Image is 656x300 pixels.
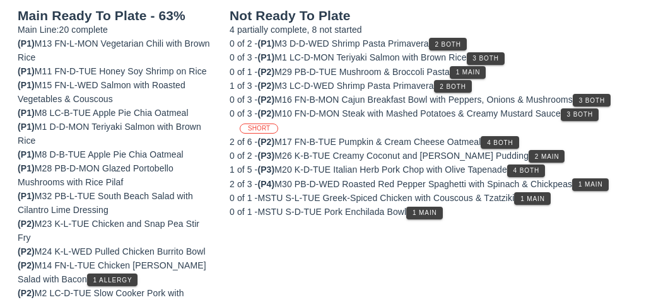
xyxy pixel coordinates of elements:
[230,38,257,49] span: 0 of 2 -
[18,38,35,49] span: (P1)
[230,37,638,50] div: M3 D-D-WED Shrimp Pasta Primavera
[230,81,257,91] span: 1 of 3 -
[257,137,274,147] span: (P2)
[18,189,214,217] div: M32 PB-L-TUE South Beach Salad with Cilantro Lime Dressing
[257,108,274,118] span: (P2)
[230,79,638,93] div: M3 LC-D-WED Shrimp Pasta Primavera
[230,9,638,23] h2: Not Ready To Plate
[578,97,605,104] span: 3 Both
[406,207,442,219] button: 1 Main
[455,69,481,76] span: 1 Main
[18,219,35,229] span: (P2)
[566,111,593,118] span: 3 Both
[230,179,257,189] span: 2 of 3 -
[257,38,274,49] span: (P1)
[439,83,466,90] span: 2 Both
[230,107,638,134] div: M10 FN-D-MON Steak with Mashed Potatoes & Creamy Mustard Sauce
[257,179,274,189] span: (P4)
[257,52,274,62] span: (P1)
[18,246,35,257] span: (P2)
[481,136,518,149] button: 4 Both
[18,122,35,132] span: (P1)
[230,205,638,219] div: MSTU S-D-TUE Pork Enchilada Bowl
[257,81,274,91] span: (P2)
[248,124,270,133] span: SHORT
[257,151,274,161] span: (P3)
[230,52,257,62] span: 0 of 3 -
[230,67,257,77] span: 0 of 1 -
[412,209,437,216] span: 1 Main
[573,94,611,107] button: 3 Both
[257,67,274,77] span: (P2)
[18,258,214,286] div: M14 FN-L-TUE Chicken [PERSON_NAME] Salad with Bacon
[435,41,461,48] span: 2 Both
[514,192,550,205] button: 1 Main
[87,274,138,286] button: 1 Allergy
[18,120,214,147] div: M1 D-D-MON Teriyaki Salmon with Brown Rice
[18,260,35,270] span: (P2)
[429,38,467,50] button: 2 Both
[472,55,498,62] span: 3 Both
[18,37,214,64] div: M13 FN-L-MON Vegetarian Chili with Brown Rice
[230,193,257,203] span: 0 of 1 -
[230,137,257,147] span: 2 of 6 -
[18,106,214,120] div: M8 LC-B-TUE Apple Pie Chia Oatmeal
[230,177,638,191] div: M30 PB-D-WED Roasted Red Pepper Spaghetti with Spinach & Chickpeas
[230,149,638,163] div: M26 K-B-TUE Creamy Coconut and [PERSON_NAME] Pudding
[230,50,638,64] div: M1 LC-D-MON Teriyaki Salmon with Brown Rice
[18,78,214,106] div: M15 FN-L-WED Salmon with Roasted Vegetables & Couscous
[507,164,545,177] button: 4 Both
[18,161,214,189] div: M28 PB-D-MON Glazed Portobello Mushrooms with Rice Pilaf
[230,108,257,118] span: 0 of 3 -
[18,80,35,90] span: (P1)
[230,164,257,175] span: 1 of 5 -
[18,149,35,159] span: (P1)
[230,163,638,176] div: M20 K-D-TUE Italian Herb Pork Chop with Olive Tapenade
[467,52,505,65] button: 3 Both
[534,153,559,160] span: 2 Main
[230,95,257,105] span: 0 of 3 -
[572,178,608,191] button: 1 Main
[230,151,257,161] span: 0 of 2 -
[529,150,565,163] button: 2 Main
[18,245,214,258] div: M24 K-L-WED Pulled Chicken Burrito Bowl
[18,163,35,173] span: (P1)
[561,108,599,121] button: 3 Both
[257,164,274,175] span: (P3)
[578,181,603,188] span: 1 Main
[520,195,545,202] span: 1 Main
[59,25,108,35] span: 20 complete
[513,167,539,174] span: 4 Both
[18,147,214,161] div: M8 D-B-TUE Apple Pie Chia Oatmeal
[486,139,513,146] span: 4 Both
[230,191,638,205] div: MSTU S-L-TUE Greek-Spiced Chicken with Couscous & Tzatziki
[257,95,274,105] span: (P2)
[230,207,257,217] span: 0 of 1 -
[230,93,638,107] div: M16 FN-B-MON Cajun Breakfast Bowl with Peppers, Onions & Mushrooms
[93,277,132,284] span: 1 Allergy
[230,65,638,79] div: M29 PB-D-TUE Mushroom & Broccoli Pasta
[450,66,486,79] button: 1 Main
[18,9,214,23] h2: Main Ready To Plate - 63%
[18,217,214,245] div: M23 K-L-TUE Chicken and Snap Pea Stir Fry
[18,191,35,201] span: (P1)
[18,64,214,78] div: M11 FN-D-TUE Honey Soy Shrimp on Rice
[230,135,638,149] div: M17 FN-B-TUE Pumpkin & Cream Cheese Oatmeal
[18,108,35,118] span: (P1)
[18,66,35,76] span: (P1)
[18,288,35,298] span: (P2)
[434,80,472,93] button: 2 Both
